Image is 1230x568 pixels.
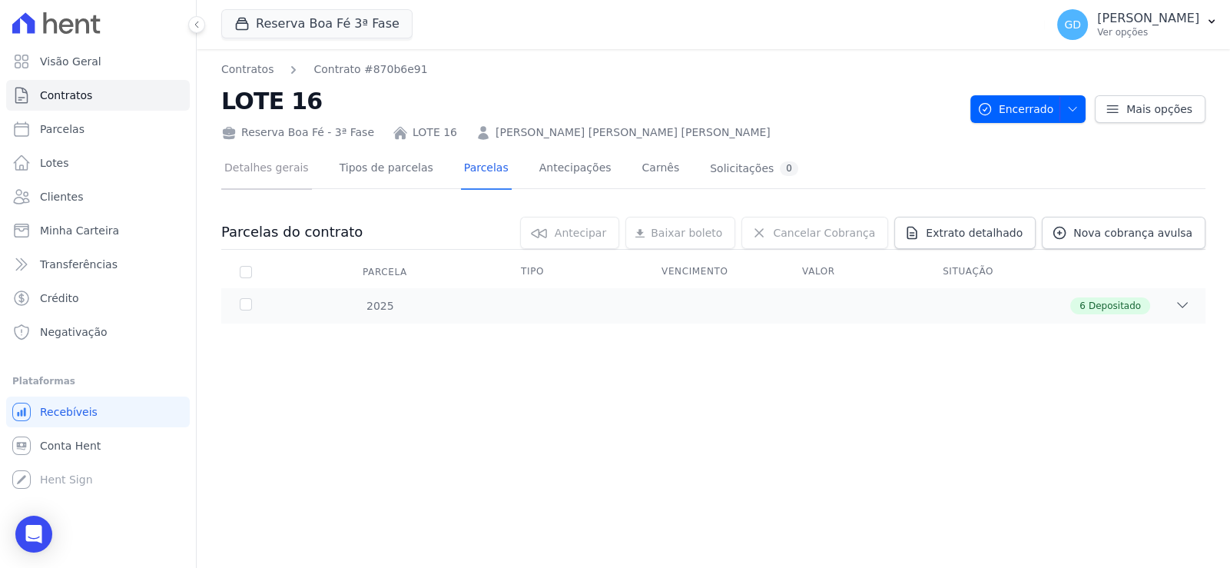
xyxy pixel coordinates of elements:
[924,256,1065,288] th: Situação
[638,149,682,190] a: Carnês
[1073,225,1192,241] span: Nova cobrança avulsa
[221,9,413,38] button: Reserva Boa Fé 3ª Fase
[6,114,190,144] a: Parcelas
[413,125,457,141] a: LOTE 16
[894,217,1036,249] a: Extrato detalhado
[6,181,190,212] a: Clientes
[6,283,190,314] a: Crédito
[344,257,426,287] div: Parcela
[15,516,52,553] div: Open Intercom Messenger
[6,80,190,111] a: Contratos
[707,149,801,190] a: Solicitações0
[221,149,312,190] a: Detalhes gerais
[780,161,798,176] div: 0
[40,54,101,69] span: Visão Geral
[221,223,363,241] h3: Parcelas do contrato
[6,215,190,246] a: Minha Carteira
[6,317,190,347] a: Negativação
[1064,19,1081,30] span: GD
[12,372,184,390] div: Plataformas
[502,256,643,288] th: Tipo
[1079,299,1086,313] span: 6
[1126,101,1192,117] span: Mais opções
[6,249,190,280] a: Transferências
[221,125,374,141] div: Reserva Boa Fé - 3ª Fase
[40,438,101,453] span: Conta Hent
[40,223,119,238] span: Minha Carteira
[536,149,615,190] a: Antecipações
[6,148,190,178] a: Lotes
[970,95,1086,123] button: Encerrado
[221,84,958,118] h2: LOTE 16
[784,256,924,288] th: Valor
[40,88,92,103] span: Contratos
[40,404,98,420] span: Recebíveis
[1045,3,1230,46] button: GD [PERSON_NAME] Ver opções
[1089,299,1141,313] span: Depositado
[221,61,428,78] nav: Breadcrumb
[1097,26,1199,38] p: Ver opções
[221,61,958,78] nav: Breadcrumb
[1042,217,1205,249] a: Nova cobrança avulsa
[461,149,512,190] a: Parcelas
[40,121,85,137] span: Parcelas
[6,397,190,427] a: Recebíveis
[1095,95,1205,123] a: Mais opções
[6,430,190,461] a: Conta Hent
[221,61,274,78] a: Contratos
[40,257,118,272] span: Transferências
[6,46,190,77] a: Visão Geral
[926,225,1023,241] span: Extrato detalhado
[40,324,108,340] span: Negativação
[40,291,79,306] span: Crédito
[643,256,784,288] th: Vencimento
[40,155,69,171] span: Lotes
[496,125,771,141] a: [PERSON_NAME] [PERSON_NAME] [PERSON_NAME]
[977,95,1053,123] span: Encerrado
[710,161,798,176] div: Solicitações
[313,61,427,78] a: Contrato #870b6e91
[40,189,83,204] span: Clientes
[1097,11,1199,26] p: [PERSON_NAME]
[337,149,436,190] a: Tipos de parcelas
